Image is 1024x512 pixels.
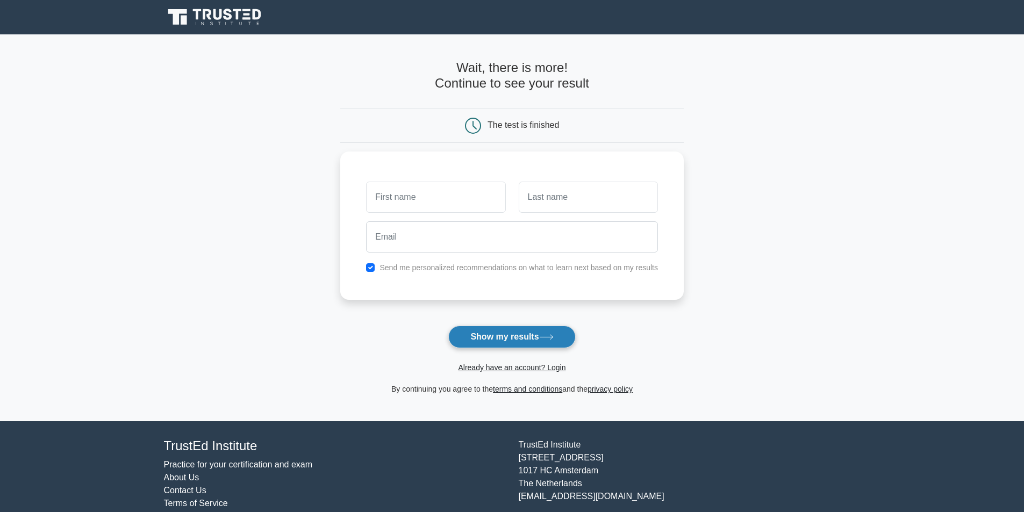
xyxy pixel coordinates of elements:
a: terms and conditions [493,385,562,393]
a: About Us [164,473,199,482]
a: Contact Us [164,486,206,495]
input: First name [366,182,505,213]
a: Practice for your certification and exam [164,460,313,469]
a: Terms of Service [164,499,228,508]
a: Already have an account? Login [458,363,565,372]
div: By continuing you agree to the and the [334,383,690,395]
div: The test is finished [488,120,559,129]
input: Email [366,221,658,253]
h4: TrustEd Institute [164,438,506,454]
input: Last name [519,182,658,213]
h4: Wait, there is more! Continue to see your result [340,60,684,91]
label: Send me personalized recommendations on what to learn next based on my results [379,263,658,272]
button: Show my results [448,326,575,348]
a: privacy policy [588,385,633,393]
